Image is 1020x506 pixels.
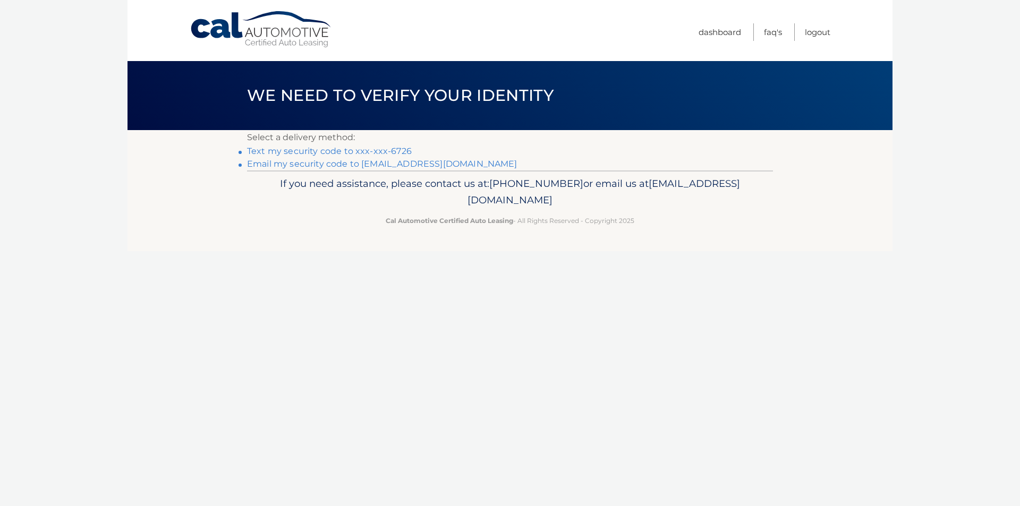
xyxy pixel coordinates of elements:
[247,159,517,169] a: Email my security code to [EMAIL_ADDRESS][DOMAIN_NAME]
[247,85,554,105] span: We need to verify your identity
[699,23,741,41] a: Dashboard
[190,11,333,48] a: Cal Automotive
[247,146,412,156] a: Text my security code to xxx-xxx-6726
[489,177,583,190] span: [PHONE_NUMBER]
[805,23,830,41] a: Logout
[247,130,773,145] p: Select a delivery method:
[254,215,766,226] p: - All Rights Reserved - Copyright 2025
[254,175,766,209] p: If you need assistance, please contact us at: or email us at
[764,23,782,41] a: FAQ's
[386,217,513,225] strong: Cal Automotive Certified Auto Leasing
